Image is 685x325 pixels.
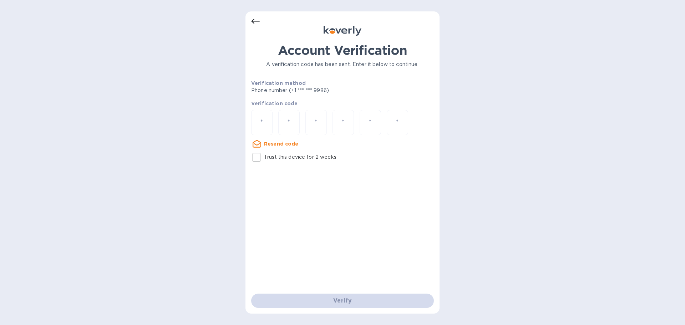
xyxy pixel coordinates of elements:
b: Verification method [251,80,306,86]
h1: Account Verification [251,43,434,58]
p: Phone number (+1 *** *** 9986) [251,87,384,94]
p: Verification code [251,100,434,107]
p: Trust this device for 2 weeks [264,153,336,161]
u: Resend code [264,141,299,147]
p: A verification code has been sent. Enter it below to continue. [251,61,434,68]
